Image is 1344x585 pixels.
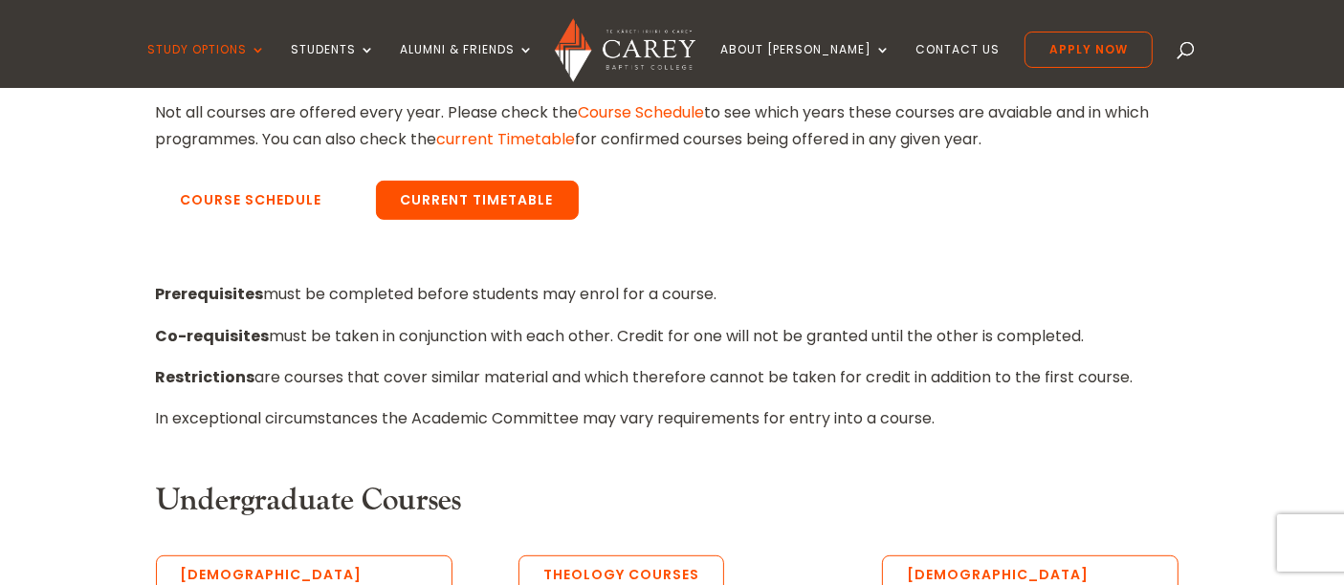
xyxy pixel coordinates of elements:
[147,43,266,88] a: Study Options
[156,325,270,347] strong: Co-requisites
[156,483,1189,529] h3: Undergraduate Courses
[915,43,1000,88] a: Contact Us
[156,323,1189,364] p: must be taken in conjunction with each other. Credit for one will not be granted until the other ...
[156,364,1189,405] p: are courses that cover similar material and which therefore cannot be taken for credit in additio...
[720,43,891,88] a: About [PERSON_NAME]
[437,128,576,150] a: current Timetable
[156,405,1189,431] p: In exceptional circumstances the Academic Committee may vary requirements for entry into a course.
[156,283,264,305] strong: Prerequisites
[1025,32,1153,68] a: Apply Now
[156,281,1189,322] p: must be completed before students may enrol for a course.
[579,101,705,123] a: Course Schedule
[291,43,375,88] a: Students
[156,181,347,221] a: Course Schedule
[400,43,534,88] a: Alumni & Friends
[156,366,255,388] strong: Restrictions
[555,18,695,82] img: Carey Baptist College
[376,181,579,221] a: Current Timetable
[156,99,1189,151] p: Not all courses are offered every year. Please check the to see which years these courses are ava...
